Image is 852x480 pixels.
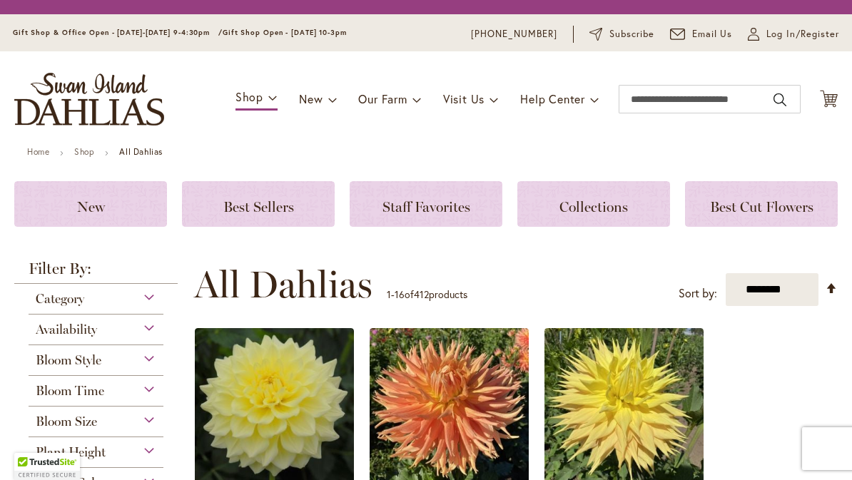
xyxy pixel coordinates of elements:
[182,181,335,227] a: Best Sellers
[14,261,178,284] strong: Filter By:
[609,27,654,41] span: Subscribe
[766,27,839,41] span: Log In/Register
[559,198,628,215] span: Collections
[14,73,164,126] a: store logo
[36,322,97,337] span: Availability
[710,198,813,215] span: Best Cut Flowers
[223,28,347,37] span: Gift Shop Open - [DATE] 10-3pm
[589,27,654,41] a: Subscribe
[382,198,470,215] span: Staff Favorites
[36,383,104,399] span: Bloom Time
[36,414,97,429] span: Bloom Size
[774,88,786,111] button: Search
[414,287,429,301] span: 412
[119,146,163,157] strong: All Dahlias
[14,181,167,227] a: New
[11,429,51,469] iframe: Launch Accessibility Center
[36,444,106,460] span: Plant Height
[74,146,94,157] a: Shop
[358,91,407,106] span: Our Farm
[685,181,838,227] a: Best Cut Flowers
[13,28,223,37] span: Gift Shop & Office Open - [DATE]-[DATE] 9-4:30pm /
[223,198,294,215] span: Best Sellers
[517,181,670,227] a: Collections
[235,89,263,104] span: Shop
[387,283,467,306] p: - of products
[36,291,84,307] span: Category
[471,27,557,41] a: [PHONE_NUMBER]
[748,27,839,41] a: Log In/Register
[395,287,405,301] span: 16
[77,198,105,215] span: New
[679,280,717,307] label: Sort by:
[350,181,502,227] a: Staff Favorites
[387,287,391,301] span: 1
[299,91,323,106] span: New
[194,263,372,306] span: All Dahlias
[670,27,733,41] a: Email Us
[692,27,733,41] span: Email Us
[27,146,49,157] a: Home
[36,352,101,368] span: Bloom Style
[520,91,585,106] span: Help Center
[443,91,485,106] span: Visit Us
